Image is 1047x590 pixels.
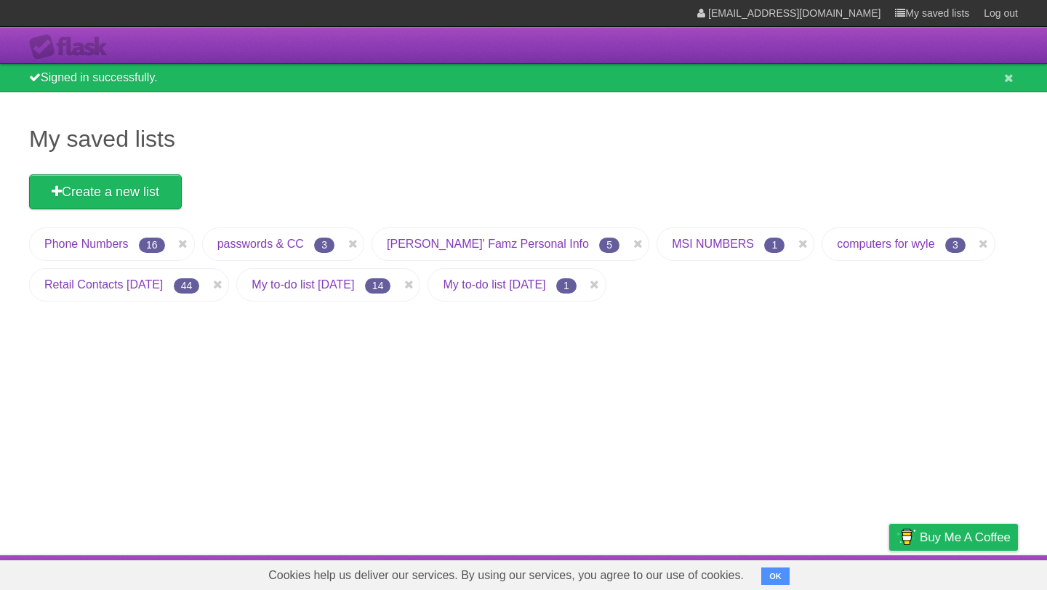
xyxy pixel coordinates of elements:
[696,559,726,586] a: About
[599,238,619,253] span: 5
[365,278,391,294] span: 14
[29,121,1018,156] h1: My saved lists
[44,278,163,291] a: Retail Contacts [DATE]
[217,238,304,250] a: passwords & CC
[29,174,182,209] a: Create a new list
[870,559,908,586] a: Privacy
[837,238,934,250] a: computers for wyle
[926,559,1018,586] a: Suggest a feature
[139,238,165,253] span: 16
[29,34,116,60] div: Flask
[174,278,200,294] span: 44
[945,238,966,253] span: 3
[889,524,1018,551] a: Buy me a coffee
[443,278,545,291] a: My to-do list [DATE]
[764,238,785,253] span: 1
[254,561,758,590] span: Cookies help us deliver our services. By using our services, you agree to our use of cookies.
[672,238,754,250] a: MSI NUMBERS
[821,559,853,586] a: Terms
[252,278,354,291] a: My to-do list [DATE]
[314,238,334,253] span: 3
[896,525,916,549] img: Buy me a coffee
[44,238,129,250] a: Phone Numbers
[744,559,803,586] a: Developers
[761,567,790,585] button: OK
[920,525,1011,550] span: Buy me a coffee
[556,278,577,294] span: 1
[387,238,589,250] a: [PERSON_NAME]' Famz Personal Info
